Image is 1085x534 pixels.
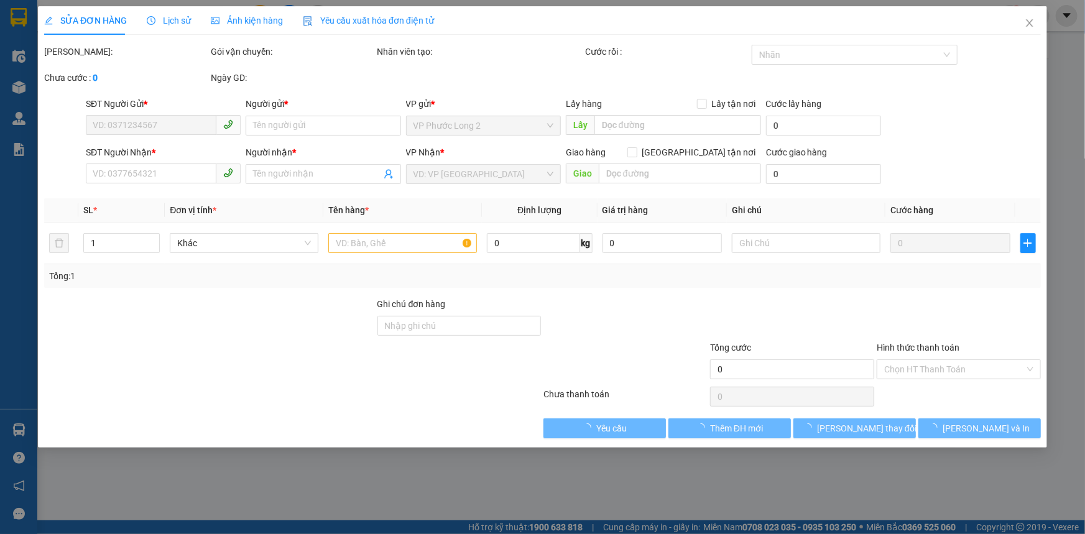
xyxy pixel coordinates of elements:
[211,71,375,85] div: Ngày GD:
[328,205,369,215] span: Tên hàng
[49,269,419,283] div: Tổng: 1
[707,97,761,111] span: Lấy tận nơi
[766,99,822,109] label: Cước lấy hàng
[86,145,241,159] div: SĐT Người Nhận
[877,343,959,352] label: Hình thức thanh toán
[603,205,649,215] span: Giá trị hàng
[44,45,208,58] div: [PERSON_NAME]:
[1012,6,1047,41] button: Close
[1021,238,1035,248] span: plus
[918,418,1041,438] button: [PERSON_NAME] và In
[211,45,375,58] div: Gói vận chuyển:
[86,97,241,111] div: SĐT Người Gửi
[211,16,283,25] span: Ảnh kiện hàng
[170,205,216,215] span: Đơn vị tính
[377,316,542,336] input: Ghi chú đơn hàng
[246,97,400,111] div: Người gửi
[566,147,606,157] span: Giao hàng
[384,169,394,179] span: user-add
[517,205,561,215] span: Định lượng
[668,418,791,438] button: Thêm ĐH mới
[223,119,233,129] span: phone
[637,145,761,159] span: [GEOGRAPHIC_DATA] tận nơi
[566,163,599,183] span: Giao
[147,16,155,25] span: clock-circle
[147,16,191,25] span: Lịch sử
[580,233,593,253] span: kg
[1025,18,1035,28] span: close
[930,423,943,432] span: loading
[413,116,553,135] span: VP Phước Long 2
[406,147,441,157] span: VP Nhận
[211,16,219,25] span: picture
[44,16,53,25] span: edit
[727,198,885,223] th: Ghi chú
[328,233,477,253] input: VD: Bàn, Ghế
[766,116,881,136] input: Cước lấy hàng
[543,387,709,409] div: Chưa thanh toán
[377,45,583,58] div: Nhân viên tạo:
[566,115,594,135] span: Lấy
[177,234,311,252] span: Khác
[943,421,1030,435] span: [PERSON_NAME] và In
[406,97,561,111] div: VP gửi
[566,99,602,109] span: Lấy hàng
[583,423,596,432] span: loading
[223,168,233,178] span: phone
[585,45,749,58] div: Cước rồi :
[710,343,751,352] span: Tổng cước
[49,233,69,253] button: delete
[44,16,127,25] span: SỬA ĐƠN HÀNG
[44,71,208,85] div: Chưa cước :
[732,233,880,253] input: Ghi Chú
[793,418,916,438] button: [PERSON_NAME] thay đổi
[83,205,93,215] span: SL
[596,421,627,435] span: Yêu cầu
[890,205,933,215] span: Cước hàng
[696,423,710,432] span: loading
[594,115,761,135] input: Dọc đường
[766,164,881,184] input: Cước giao hàng
[1020,233,1036,253] button: plus
[817,421,916,435] span: [PERSON_NAME] thay đổi
[766,147,828,157] label: Cước giao hàng
[377,299,446,309] label: Ghi chú đơn hàng
[803,423,817,432] span: loading
[93,73,98,83] b: 0
[544,418,667,438] button: Yêu cầu
[599,163,761,183] input: Dọc đường
[710,421,763,435] span: Thêm ĐH mới
[303,16,313,26] img: icon
[890,233,1010,253] input: 0
[246,145,400,159] div: Người nhận
[303,16,434,25] span: Yêu cầu xuất hóa đơn điện tử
